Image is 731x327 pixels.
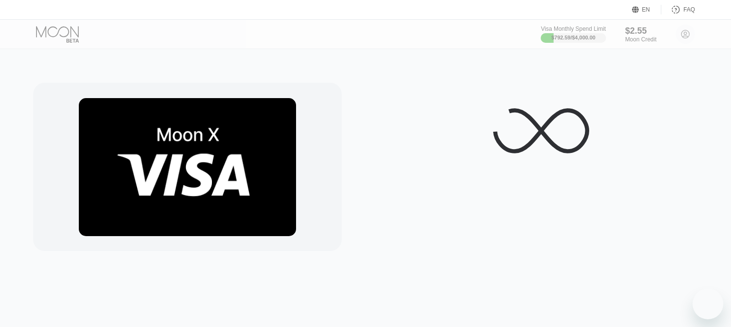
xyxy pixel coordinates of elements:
[642,6,650,13] div: EN
[541,25,606,32] div: Visa Monthly Spend Limit
[661,5,695,14] div: FAQ
[541,25,606,43] div: Visa Monthly Spend Limit$792.59/$4,000.00
[693,289,723,319] iframe: Button to launch messaging window
[632,5,661,14] div: EN
[683,6,695,13] div: FAQ
[551,35,595,40] div: $792.59 / $4,000.00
